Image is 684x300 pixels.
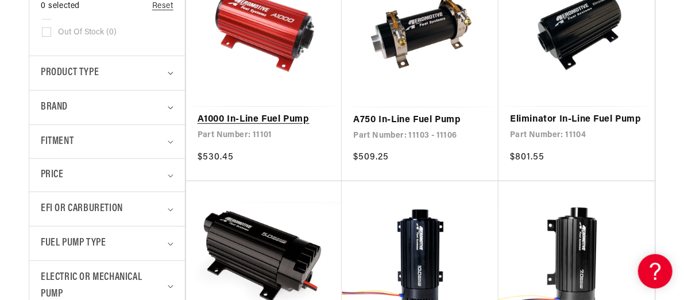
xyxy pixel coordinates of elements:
span: Product type [41,65,99,81]
summary: Price [41,159,173,192]
summary: EFI or Carburetion (1 selected) [41,192,173,226]
span: Price [41,167,63,183]
span: Brand [41,99,68,116]
span: EFI or Carburetion [41,201,123,217]
summary: Product type (0 selected) [41,56,173,90]
summary: Brand (0 selected) [41,91,173,124]
a: A750 In-Line Fuel Pump [353,113,487,128]
span: Out of stock (0) [58,28,117,38]
summary: Fuel Pump Type (0 selected) [41,227,173,260]
a: A1000 In-Line Fuel Pump [198,112,331,127]
a: Eliminator In-Line Fuel Pump [510,112,643,127]
span: Fitment [41,134,74,150]
summary: Fitment (0 selected) [41,125,173,159]
span: Fuel Pump Type [41,235,106,252]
